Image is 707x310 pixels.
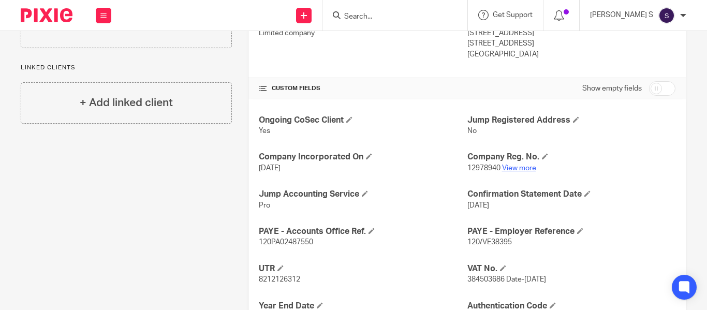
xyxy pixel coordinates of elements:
[467,127,477,135] span: No
[343,12,436,22] input: Search
[467,28,675,38] p: [STREET_ADDRESS]
[80,95,173,111] h4: + Add linked client
[467,239,512,246] span: 120/VE38395
[467,263,675,274] h4: VAT No.
[467,49,675,60] p: [GEOGRAPHIC_DATA]
[658,7,675,24] img: svg%3E
[259,226,467,237] h4: PAYE - Accounts Office Ref.
[259,28,467,38] p: Limited company
[259,115,467,126] h4: Ongoing CoSec Client
[259,239,313,246] span: 120PA02487550
[259,189,467,200] h4: Jump Accounting Service
[259,276,300,283] span: 8212126312
[259,127,270,135] span: Yes
[582,83,642,94] label: Show empty fields
[21,8,72,22] img: Pixie
[590,10,653,20] p: [PERSON_NAME] S
[493,11,533,19] span: Get Support
[259,202,270,209] span: Pro
[259,84,467,93] h4: CUSTOM FIELDS
[467,189,675,200] h4: Confirmation Statement Date
[467,276,546,283] span: 384503686 Date-[DATE]
[21,64,232,72] p: Linked clients
[467,115,675,126] h4: Jump Registered Address
[467,226,675,237] h4: PAYE - Employer Reference
[467,152,675,163] h4: Company Reg. No.
[467,38,675,49] p: [STREET_ADDRESS]
[502,165,536,172] a: View more
[259,263,467,274] h4: UTR
[467,165,500,172] span: 12978940
[259,152,467,163] h4: Company Incorporated On
[467,202,489,209] span: [DATE]
[259,165,281,172] span: [DATE]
